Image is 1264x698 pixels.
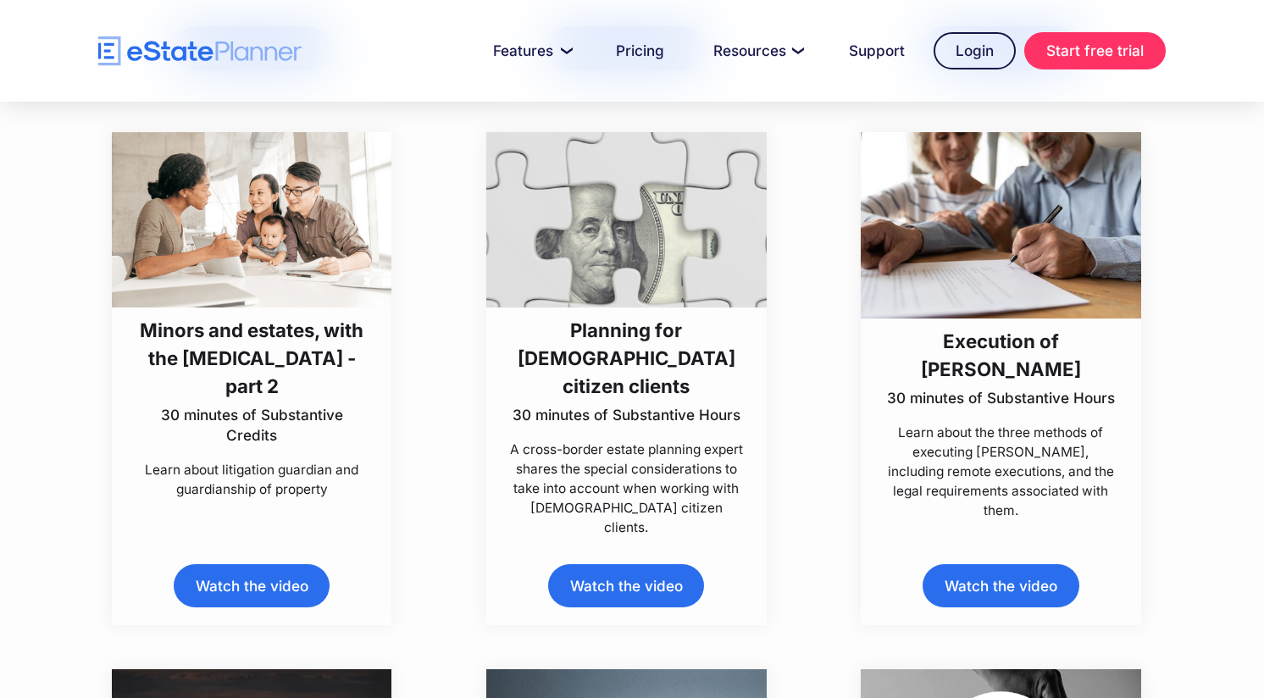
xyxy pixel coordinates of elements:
[135,460,369,499] p: Learn about litigation guardian and guardianship of property
[135,316,369,401] h3: Minors and estates, with the [MEDICAL_DATA] - part 2
[135,405,369,446] p: 30 minutes of Substantive Credits
[473,34,587,68] a: Features
[923,564,1078,607] a: Watch the video
[693,34,820,68] a: Resources
[1024,32,1166,69] a: Start free trial
[509,440,743,538] p: A cross-border estate planning expert shares the special considerations to take into account when...
[829,34,925,68] a: Support
[174,564,330,607] a: Watch the video
[861,132,1141,521] a: Execution of [PERSON_NAME]30 minutes of Substantive HoursLearn about the three methods of executi...
[596,34,685,68] a: Pricing
[98,36,302,66] a: home
[112,132,392,500] a: Minors and estates, with the [MEDICAL_DATA] - part 230 minutes of Substantive CreditsLearn about ...
[884,388,1118,408] p: 30 minutes of Substantive Hours
[548,564,704,607] a: Watch the video
[884,423,1118,521] p: Learn about the three methods of executing [PERSON_NAME], including remote executions, and the le...
[509,316,743,401] h3: Planning for [DEMOGRAPHIC_DATA] citizen clients
[934,32,1016,69] a: Login
[486,132,767,538] a: Planning for [DEMOGRAPHIC_DATA] citizen clients30 minutes of Substantive HoursA cross-border esta...
[509,405,743,425] p: 30 minutes of Substantive Hours
[884,327,1118,384] h3: Execution of [PERSON_NAME]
